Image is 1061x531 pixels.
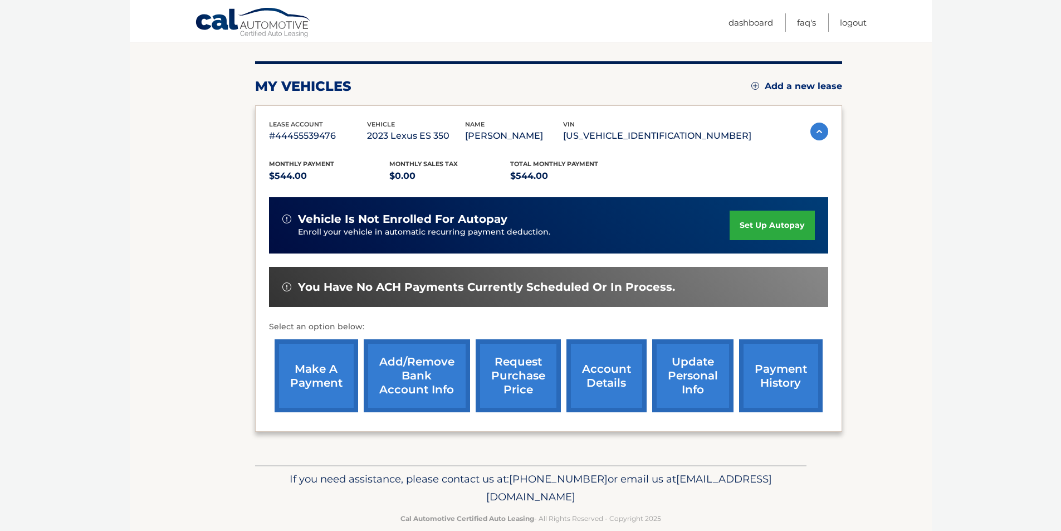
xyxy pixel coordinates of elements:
p: #44455539476 [269,128,367,144]
p: 2023 Lexus ES 350 [367,128,465,144]
img: alert-white.svg [282,282,291,291]
p: [PERSON_NAME] [465,128,563,144]
span: You have no ACH payments currently scheduled or in process. [298,280,675,294]
span: Monthly sales Tax [389,160,458,168]
span: vehicle is not enrolled for autopay [298,212,507,226]
a: Add/Remove bank account info [364,339,470,412]
a: set up autopay [730,211,814,240]
span: Monthly Payment [269,160,334,168]
p: Select an option below: [269,320,828,334]
img: accordion-active.svg [810,123,828,140]
a: payment history [739,339,823,412]
p: $544.00 [510,168,631,184]
p: If you need assistance, please contact us at: or email us at [262,470,799,506]
img: add.svg [751,82,759,90]
span: vin [563,120,575,128]
a: Dashboard [728,13,773,32]
a: Logout [840,13,867,32]
a: update personal info [652,339,734,412]
h2: my vehicles [255,78,351,95]
span: vehicle [367,120,395,128]
a: Add a new lease [751,81,842,92]
p: $0.00 [389,168,510,184]
p: - All Rights Reserved - Copyright 2025 [262,513,799,524]
a: FAQ's [797,13,816,32]
a: request purchase price [476,339,561,412]
span: Total Monthly Payment [510,160,598,168]
span: [PHONE_NUMBER] [509,472,608,485]
p: Enroll your vehicle in automatic recurring payment deduction. [298,226,730,238]
a: account details [566,339,647,412]
a: make a payment [275,339,358,412]
span: lease account [269,120,323,128]
span: [EMAIL_ADDRESS][DOMAIN_NAME] [486,472,772,503]
a: Cal Automotive [195,7,312,40]
p: [US_VEHICLE_IDENTIFICATION_NUMBER] [563,128,751,144]
img: alert-white.svg [282,215,291,223]
strong: Cal Automotive Certified Auto Leasing [400,514,534,523]
span: name [465,120,485,128]
p: $544.00 [269,168,390,184]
